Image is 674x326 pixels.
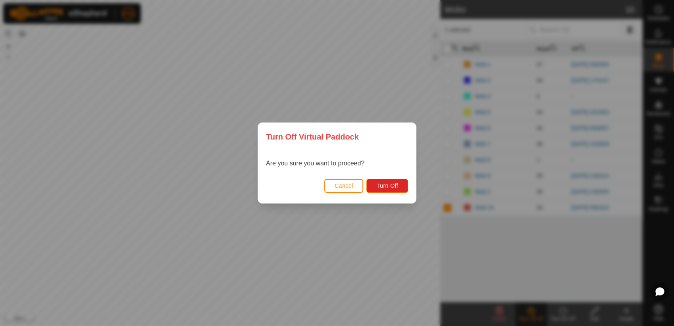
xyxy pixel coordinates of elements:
[376,182,398,189] span: Turn Off
[335,182,353,189] span: Cancel
[266,131,359,143] span: Turn Off Virtual Paddock
[324,179,364,193] button: Cancel
[266,159,364,168] p: Are you sure you want to proceed?
[366,179,408,193] button: Turn Off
